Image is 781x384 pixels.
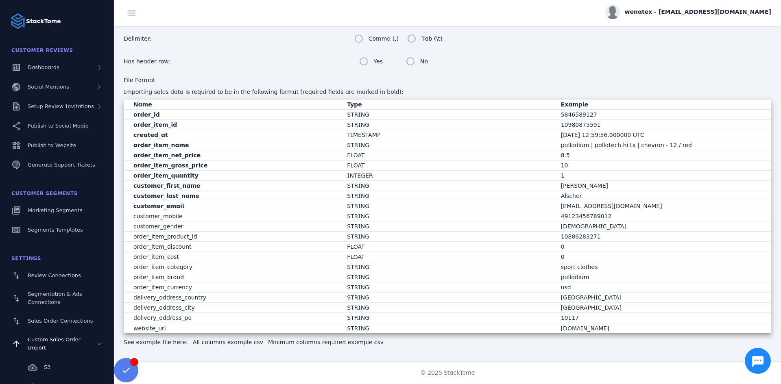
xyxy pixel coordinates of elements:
[340,140,554,150] mat-cell: STRING
[268,338,384,347] a: Minimum columns required example csv
[124,100,340,110] mat-header-cell: Name
[133,303,195,312] span: delivery_address_city
[133,313,192,323] span: delivery_address_po
[5,202,109,219] a: Marketing Segments
[554,110,771,120] mat-cell: 5846589127
[340,171,554,181] mat-cell: INTEGER
[340,150,554,161] mat-cell: FLOAT
[554,272,771,282] mat-cell: palladium
[340,282,554,293] mat-cell: STRING
[133,252,179,262] span: order_item_cost
[133,323,166,333] span: website_url
[340,242,554,252] mat-cell: FLOAT
[133,152,201,158] strong: order_item_net_price
[554,242,771,252] mat-cell: 0
[5,117,109,135] a: Publish to Social Media
[340,100,554,110] mat-header-cell: Type
[554,313,771,323] mat-cell: 10117
[28,318,93,324] span: Sales Order Connections
[28,103,94,109] span: Setup Review Invitations
[133,162,207,169] strong: order_item_gross_price
[193,338,263,347] a: All columns example csv
[28,272,81,278] span: Review Connections
[340,110,554,120] mat-cell: STRING
[133,221,183,231] span: customer_gender
[133,232,197,241] span: order_item_product_id
[554,303,771,313] mat-cell: [GEOGRAPHIC_DATA]
[605,4,620,19] img: profile.jpg
[28,142,76,148] span: Publish to Website
[28,84,69,90] span: Social Mentions
[124,35,152,43] mat-label: Delimiter:
[133,262,192,272] span: order_item_category
[11,48,73,53] span: Customer Reviews
[133,172,199,179] strong: order_item_quantity
[340,181,554,191] mat-cell: STRING
[419,56,428,66] label: No
[420,34,443,43] label: Tab (\t)
[28,207,82,213] span: Marketing Segments
[133,242,192,252] span: order_item_discount
[5,221,109,239] a: Segments Templates
[11,256,41,261] span: Settings
[28,291,82,305] span: Segmentation & Ads Connections
[554,201,771,211] mat-cell: [EMAIL_ADDRESS][DOMAIN_NAME]
[133,203,184,209] strong: customer_email
[133,193,199,199] strong: customer_last_name
[5,156,109,174] a: Generate Support Tickets
[28,336,81,351] span: Custom Sales Order Import
[340,120,554,130] mat-cell: STRING
[554,252,771,262] mat-cell: 0
[554,262,771,272] mat-cell: sport clothes
[5,358,109,376] a: S3
[340,323,554,333] mat-cell: STRING
[554,293,771,303] mat-cell: [GEOGRAPHIC_DATA]
[340,262,554,272] mat-cell: STRING
[340,201,554,211] mat-cell: STRING
[554,140,771,150] mat-cell: palladium | pallatech hi tx | chevron - 12 / red
[340,313,554,323] mat-cell: STRING
[554,150,771,161] mat-cell: 8.5
[28,227,83,233] span: Segments Templates
[554,282,771,293] mat-cell: usd
[124,88,771,96] p: Importing sales data is required to be in the following format (required fields are marked in bold):
[133,182,200,189] strong: customer_first_name
[340,252,554,262] mat-cell: FLOAT
[367,34,399,43] label: Comma (,)
[133,211,182,221] span: customer_mobile
[340,232,554,242] mat-cell: STRING
[554,221,771,232] mat-cell: [DEMOGRAPHIC_DATA]
[133,142,189,148] strong: order_item_name
[133,111,160,118] strong: order_id
[340,272,554,282] mat-cell: STRING
[554,232,771,242] mat-cell: 10886283271
[340,303,554,313] mat-cell: STRING
[340,161,554,171] mat-cell: FLOAT
[340,221,554,232] mat-cell: STRING
[340,130,554,140] mat-cell: TIMESTAMP
[340,293,554,303] mat-cell: STRING
[5,312,109,330] a: Sales Order Connections
[554,191,771,201] mat-cell: Alscher
[420,369,475,377] span: © 2025 StackTome
[133,132,168,138] strong: created_at
[554,181,771,191] mat-cell: [PERSON_NAME]
[133,121,177,128] strong: order_item_id
[133,282,192,292] span: order_item_currency
[10,13,26,29] img: Logo image
[133,272,184,282] span: order_item_brand
[44,364,51,370] span: S3
[554,120,771,130] mat-cell: 10980875591
[554,130,771,140] mat-cell: [DATE] 12:59:56.000000 UTC
[26,17,61,26] strong: StackTome
[5,286,109,310] a: Segmentation & Ads Connections
[554,211,771,221] mat-cell: 49123456789012
[28,162,95,168] span: Generate Support Tickets
[554,100,771,110] mat-header-cell: Example
[625,8,771,16] span: wenatex - [EMAIL_ADDRESS][DOMAIN_NAME]
[554,323,771,333] mat-cell: [DOMAIN_NAME]
[554,161,771,171] mat-cell: 10
[340,211,554,221] mat-cell: STRING
[5,137,109,154] a: Publish to Website
[133,293,206,302] span: delivery_address_country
